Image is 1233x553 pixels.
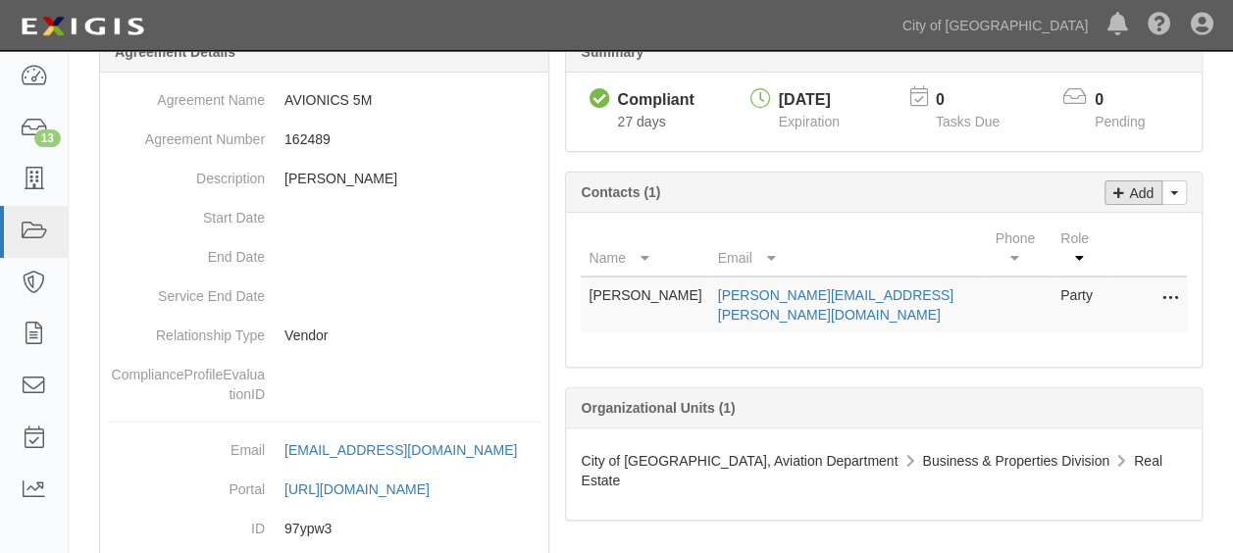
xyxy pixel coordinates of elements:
[893,6,1098,45] a: City of [GEOGRAPHIC_DATA]
[1053,276,1108,332] td: Party
[108,316,265,345] dt: Relationship Type
[710,221,988,276] th: Email
[1148,14,1171,37] i: Help Center - Complianz
[108,355,265,404] dt: ComplianceProfileEvaluationID
[108,120,540,159] dd: 162489
[581,221,709,276] th: Name
[589,89,609,110] i: Compliant
[108,80,540,120] dd: AVIONICS 5M
[718,287,953,323] a: [PERSON_NAME][EMAIL_ADDRESS][PERSON_NAME][DOMAIN_NAME]
[779,114,840,129] span: Expiration
[988,221,1053,276] th: Phone
[284,481,451,497] a: [URL][DOMAIN_NAME]
[108,509,265,538] dt: ID
[115,44,235,60] b: Agreement Details
[108,237,265,267] dt: End Date
[108,276,265,306] dt: Service End Date
[779,89,840,112] div: [DATE]
[617,114,665,129] span: Since 09/17/2025
[1124,181,1154,204] p: Add
[936,89,1024,112] p: 0
[581,184,660,200] b: Contacts (1)
[284,169,540,188] p: [PERSON_NAME]
[581,276,709,332] td: [PERSON_NAME]
[34,129,61,147] div: 13
[108,509,540,548] dd: 97ypw3
[108,430,265,460] dt: Email
[108,470,265,499] dt: Portal
[108,80,265,110] dt: Agreement Name
[581,44,643,60] b: Summary
[922,453,1109,469] span: Business & Properties Division
[108,316,540,355] dd: Vendor
[581,400,735,416] b: Organizational Units (1)
[581,453,898,469] span: City of [GEOGRAPHIC_DATA], Aviation Department
[108,198,265,227] dt: Start Date
[284,440,517,460] div: [EMAIL_ADDRESS][DOMAIN_NAME]
[617,89,694,112] div: Compliant
[1095,89,1169,112] p: 0
[936,114,1000,129] span: Tasks Due
[1095,114,1145,129] span: Pending
[1053,221,1108,276] th: Role
[284,442,539,458] a: [EMAIL_ADDRESS][DOMAIN_NAME]
[108,120,265,149] dt: Agreement Number
[108,159,265,188] dt: Description
[1105,180,1162,205] a: Add
[15,9,150,44] img: logo-5460c22ac91f19d4615b14bd174203de0afe785f0fc80cf4dbbc73dc1793850b.png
